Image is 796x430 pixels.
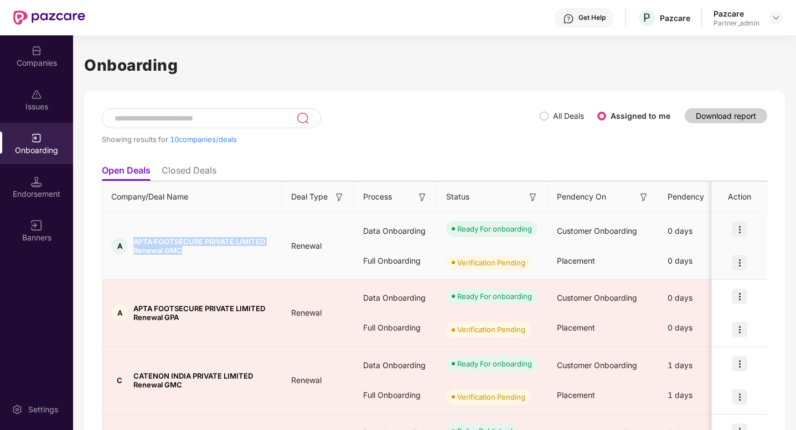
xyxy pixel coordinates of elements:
[553,111,584,120] label: All Deals
[557,256,595,265] span: Placement
[557,390,595,400] span: Placement
[732,322,747,337] img: icon
[111,305,128,321] div: A
[668,191,724,203] span: Pendency
[659,380,742,410] div: 1 days
[712,182,767,212] th: Action
[557,226,637,235] span: Customer Onboarding
[133,371,273,389] span: CATENON INDIA PRIVATE LIMITED Renewal GMC
[446,191,469,203] span: Status
[354,216,437,246] div: Data Onboarding
[13,11,85,25] img: New Pazcare Logo
[282,308,330,317] span: Renewal
[563,13,574,24] img: svg+xml;base64,PHN2ZyBpZD0iSGVscC0zMngzMiIgeG1sbnM9Imh0dHA6Ly93d3cudzMub3JnLzIwMDAvc3ZnIiB3aWR0aD...
[557,360,637,370] span: Customer Onboarding
[31,176,42,187] img: svg+xml;base64,PHN2ZyB3aWR0aD0iMTQuNSIgaGVpZ2h0PSIxNC41IiB2aWV3Qm94PSIwIDAgMTYgMTYiIGZpbGw9Im5vbm...
[660,13,690,23] div: Pazcare
[170,135,237,144] span: 10 companies/deals
[102,135,540,144] div: Showing results for
[111,238,128,254] div: A
[732,356,747,371] img: icon
[557,293,637,302] span: Customer Onboarding
[659,216,742,246] div: 0 days
[84,53,785,77] h1: Onboarding
[25,404,61,415] div: Settings
[457,358,532,369] div: Ready For onboarding
[354,350,437,380] div: Data Onboarding
[417,192,428,203] img: svg+xml;base64,PHN2ZyB3aWR0aD0iMTYiIGhlaWdodD0iMTYiIHZpZXdCb3g9IjAgMCAxNiAxNiIgZmlsbD0ibm9uZSIgeG...
[457,291,532,302] div: Ready For onboarding
[659,246,742,276] div: 0 days
[611,111,670,120] label: Assigned to me
[133,304,273,322] span: APTA FOOTSECURE PRIVATE LIMITED Renewal GPA
[578,13,606,22] div: Get Help
[334,192,345,203] img: svg+xml;base64,PHN2ZyB3aWR0aD0iMTYiIGhlaWdodD0iMTYiIHZpZXdCb3g9IjAgMCAxNiAxNiIgZmlsbD0ibm9uZSIgeG...
[457,223,532,234] div: Ready For onboarding
[772,13,781,22] img: svg+xml;base64,PHN2ZyBpZD0iRHJvcGRvd24tMzJ4MzIiIHhtbG5zPSJodHRwOi8vd3d3LnczLm9yZy8yMDAwL3N2ZyIgd2...
[732,255,747,270] img: icon
[659,182,742,212] th: Pendency
[354,380,437,410] div: Full Onboarding
[12,404,23,415] img: svg+xml;base64,PHN2ZyBpZD0iU2V0dGluZy0yMHgyMCIgeG1sbnM9Imh0dHA6Ly93d3cudzMub3JnLzIwMDAvc3ZnIiB3aW...
[102,165,151,181] li: Open Deals
[714,8,759,19] div: Pazcare
[31,133,42,144] img: svg+xml;base64,PHN2ZyB3aWR0aD0iMjAiIGhlaWdodD0iMjAiIHZpZXdCb3g9IjAgMCAyMCAyMCIgZmlsbD0ibm9uZSIgeG...
[659,350,742,380] div: 1 days
[659,283,742,313] div: 0 days
[732,289,747,304] img: icon
[354,283,437,313] div: Data Onboarding
[659,313,742,343] div: 0 days
[643,11,650,24] span: P
[296,112,309,125] img: svg+xml;base64,PHN2ZyB3aWR0aD0iMjQiIGhlaWdodD0iMjUiIHZpZXdCb3g9IjAgMCAyNCAyNSIgZmlsbD0ibm9uZSIgeG...
[457,324,525,335] div: Verification Pending
[685,108,767,123] button: Download report
[282,375,330,385] span: Renewal
[133,237,273,255] span: APTA FOOTSECURE PRIVATE LIMITED Renewal GMC
[291,191,328,203] span: Deal Type
[354,246,437,276] div: Full Onboarding
[732,222,747,237] img: icon
[457,391,525,402] div: Verification Pending
[102,182,282,212] th: Company/Deal Name
[354,313,437,343] div: Full Onboarding
[714,19,759,28] div: Partner_admin
[162,165,216,181] li: Closed Deals
[457,257,525,268] div: Verification Pending
[528,192,539,203] img: svg+xml;base64,PHN2ZyB3aWR0aD0iMTYiIGhlaWdodD0iMTYiIHZpZXdCb3g9IjAgMCAxNiAxNiIgZmlsbD0ibm9uZSIgeG...
[638,192,649,203] img: svg+xml;base64,PHN2ZyB3aWR0aD0iMTYiIGhlaWdodD0iMTYiIHZpZXdCb3g9IjAgMCAxNiAxNiIgZmlsbD0ibm9uZSIgeG...
[363,191,392,203] span: Process
[31,89,42,100] img: svg+xml;base64,PHN2ZyBpZD0iSXNzdWVzX2Rpc2FibGVkIiB4bWxucz0iaHR0cDovL3d3dy53My5vcmcvMjAwMC9zdmciIH...
[557,323,595,332] span: Placement
[31,45,42,56] img: svg+xml;base64,PHN2ZyBpZD0iQ29tcGFuaWVzIiB4bWxucz0iaHR0cDovL3d3dy53My5vcmcvMjAwMC9zdmciIHdpZHRoPS...
[31,220,42,231] img: svg+xml;base64,PHN2ZyB3aWR0aD0iMTYiIGhlaWdodD0iMTYiIHZpZXdCb3g9IjAgMCAxNiAxNiIgZmlsbD0ibm9uZSIgeG...
[557,191,606,203] span: Pendency On
[282,241,330,250] span: Renewal
[111,372,128,389] div: C
[732,389,747,405] img: icon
